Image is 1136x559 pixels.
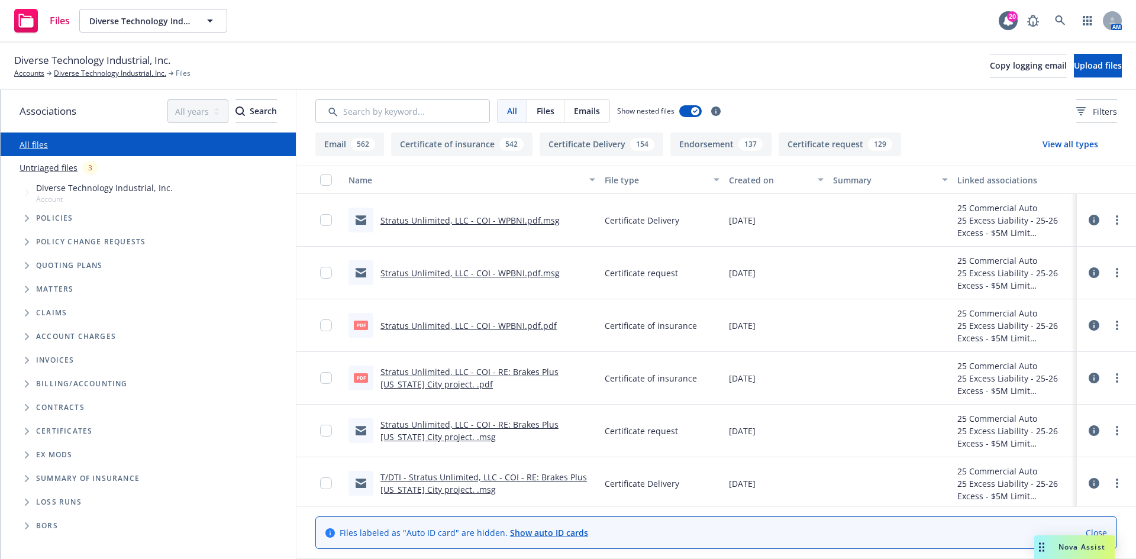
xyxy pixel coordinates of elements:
[54,68,166,79] a: Diverse Technology Industrial, Inc.
[729,372,756,384] span: [DATE]
[36,309,67,316] span: Claims
[957,254,1072,267] div: 25 Commercial Auto
[605,372,697,384] span: Certificate of insurance
[729,477,756,490] span: [DATE]
[79,9,227,33] button: Diverse Technology Industrial, Inc.
[833,174,935,186] div: Summary
[235,99,277,123] button: SearchSearch
[354,321,368,329] span: pdf
[1034,535,1049,559] div: Drag to move
[605,214,679,227] span: Certificate Delivery
[1110,213,1124,227] a: more
[957,465,1072,477] div: 25 Commercial Auto
[957,174,1072,186] div: Linked associations
[36,499,82,506] span: Loss Runs
[1058,542,1105,552] span: Nova Assist
[36,262,103,269] span: Quoting plans
[1110,476,1124,490] a: more
[344,166,600,194] button: Name
[507,105,517,117] span: All
[1076,9,1099,33] a: Switch app
[320,214,332,226] input: Toggle Row Selected
[1110,371,1124,385] a: more
[320,174,332,186] input: Select all
[354,373,368,382] span: pdf
[36,451,72,458] span: Ex Mods
[1076,105,1117,118] span: Filters
[605,267,678,279] span: Certificate request
[348,174,582,186] div: Name
[14,53,170,68] span: Diverse Technology Industrial, Inc.
[380,215,560,226] a: Stratus Unlimited, LLC - COI - WPBNI.pdf.msg
[176,68,191,79] span: Files
[670,133,772,156] button: Endorsement
[1076,99,1117,123] button: Filters
[1,372,296,538] div: Folder Tree Example
[1110,318,1124,332] a: more
[957,425,1072,450] div: 25 Excess Liability - 25-26 Excess - $5M Limit
[605,319,697,332] span: Certificate of insurance
[320,477,332,489] input: Toggle Row Selected
[957,319,1072,344] div: 25 Excess Liability - 25-26 Excess - $5M Limit
[953,166,1077,194] button: Linked associations
[1110,266,1124,280] a: more
[36,380,128,387] span: Billing/Accounting
[1048,9,1072,33] a: Search
[605,174,706,186] div: File type
[724,166,828,194] button: Created on
[957,202,1072,214] div: 25 Commercial Auto
[235,100,277,122] div: Search
[36,215,73,222] span: Policies
[957,360,1072,372] div: 25 Commercial Auto
[1074,54,1122,77] button: Upload files
[957,214,1072,239] div: 25 Excess Liability - 25-26 Excess - $5M Limit
[729,214,756,227] span: [DATE]
[1024,133,1117,156] button: View all types
[600,166,724,194] button: File type
[957,307,1072,319] div: 25 Commercial Auto
[630,138,654,151] div: 154
[20,104,76,119] span: Associations
[738,138,763,151] div: 137
[990,60,1067,71] span: Copy logging email
[235,106,245,116] svg: Search
[391,133,532,156] button: Certificate of insurance
[1034,535,1115,559] button: Nova Assist
[36,182,173,194] span: Diverse Technology Industrial, Inc.
[36,522,58,529] span: BORs
[1007,11,1018,22] div: 20
[380,267,560,279] a: Stratus Unlimited, LLC - COI - WPBNI.pdf.msg
[957,267,1072,292] div: 25 Excess Liability - 25-26 Excess - $5M Limit
[82,161,98,175] div: 3
[320,372,332,384] input: Toggle Row Selected
[320,425,332,437] input: Toggle Row Selected
[36,333,116,340] span: Account charges
[605,425,678,437] span: Certificate request
[89,15,192,27] span: Diverse Technology Industrial, Inc.
[20,161,78,174] a: Untriaged files
[315,99,490,123] input: Search by keyword...
[36,428,92,435] span: Certificates
[9,4,75,37] a: Files
[957,477,1072,502] div: 25 Excess Liability - 25-26 Excess - $5M Limit
[36,357,75,364] span: Invoices
[1021,9,1045,33] a: Report a Bug
[828,166,953,194] button: Summary
[1,179,296,372] div: Tree Example
[540,133,663,156] button: Certificate Delivery
[729,319,756,332] span: [DATE]
[14,68,44,79] a: Accounts
[36,404,85,411] span: Contracts
[36,286,73,293] span: Matters
[1093,105,1117,118] span: Filters
[617,106,674,116] span: Show nested files
[1110,424,1124,438] a: more
[729,425,756,437] span: [DATE]
[20,139,48,150] a: All files
[36,194,173,204] span: Account
[351,138,375,151] div: 562
[380,366,559,390] a: Stratus Unlimited, LLC - COI - RE: Brakes Plus [US_STATE] City project. .pdf
[1086,526,1107,539] a: Close
[729,174,810,186] div: Created on
[510,527,588,538] a: Show auto ID cards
